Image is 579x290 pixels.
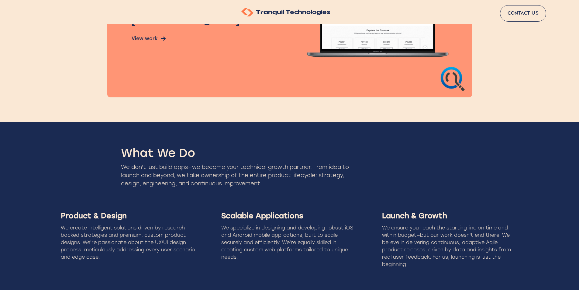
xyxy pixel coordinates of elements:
[161,36,166,41] img: Right Arrow
[256,10,330,16] span: Tranquil Technologies
[241,8,253,16] img: Tranquil Technologies Logo
[132,36,166,41] div: View work
[61,211,197,220] div: Product & Design
[382,211,518,220] div: Launch & Growth
[500,5,546,22] a: Contact Us
[61,224,197,261] div: We create intelligent solutions driven by research-backed strategies and premium, custom product ...
[121,163,357,188] div: We don't just build apps—we become your technical growth partner. From idea to launch and beyond,...
[221,224,357,261] div: We specialize in designing and developing robust iOS and Android mobile applications, built to sc...
[221,211,357,220] div: Scalable Applications
[382,224,518,268] div: We ensure you reach the starting line on time and within budget—but our work doesn't end there. W...
[440,67,465,91] img: IntellyQ web app logo
[121,146,458,160] div: What We Do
